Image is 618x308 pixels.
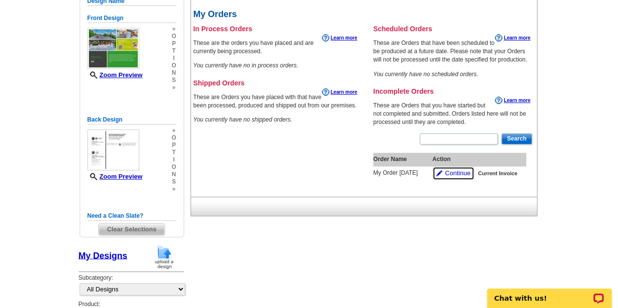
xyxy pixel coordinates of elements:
[193,39,360,56] p: These are the orders you have placed and are currently being processed.
[171,164,176,171] span: o
[445,169,470,178] span: Continue
[171,171,176,178] span: n
[171,40,176,47] span: p
[373,153,432,166] th: Order Name
[87,71,143,79] a: Zoom Preview
[478,170,517,178] span: Current Invoice
[99,224,165,235] span: Clear Selections
[322,88,357,96] a: Learn more
[171,77,176,84] span: s
[373,71,478,78] em: You currently have no scheduled orders.
[193,79,360,87] h3: Shipped Orders
[193,10,533,20] h2: My Orders
[171,127,176,134] span: »
[432,166,474,181] a: Continue
[171,178,176,185] span: s
[171,25,176,33] span: »
[171,62,176,69] span: o
[171,134,176,142] span: o
[373,102,533,126] p: These are Orders that you have started but not completed and submitted. Orders listed here will n...
[171,47,176,55] span: t
[322,34,357,42] a: Learn more
[87,173,143,180] a: Zoom Preview
[171,185,176,193] span: »
[436,170,442,176] img: pencil-icon.gif
[171,84,176,91] span: »
[171,33,176,40] span: o
[373,24,533,33] h3: Scheduled Orders
[193,93,360,110] p: These are Orders you have placed with that have been processed, produced and shipped out from our...
[171,142,176,149] span: p
[373,169,427,177] div: My Order [DATE]
[87,14,176,23] h5: Front Design
[171,55,176,62] span: i
[87,28,139,69] img: small-thumb.jpg
[495,34,530,42] a: Learn more
[171,69,176,77] span: n
[193,24,360,33] h3: In Process Orders
[87,129,139,170] img: small-thumb.jpg
[171,156,176,164] span: i
[432,153,527,166] th: Action
[373,87,533,96] h3: Incomplete Orders
[481,277,618,308] iframe: LiveChat chat widget
[87,211,176,221] h5: Need a Clean Slate?
[495,97,530,104] a: Learn more
[501,133,532,144] input: Search
[79,250,128,260] a: My Designs
[193,116,292,123] em: You currently have no shipped orders.
[87,115,176,124] h5: Back Design
[193,62,298,69] em: You currently have no in process orders.
[79,274,184,300] div: Subcategory:
[171,149,176,156] span: t
[151,245,177,269] img: upload-design
[373,39,533,64] p: These are Orders that have been scheduled to be produced at a future date. Please note that your ...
